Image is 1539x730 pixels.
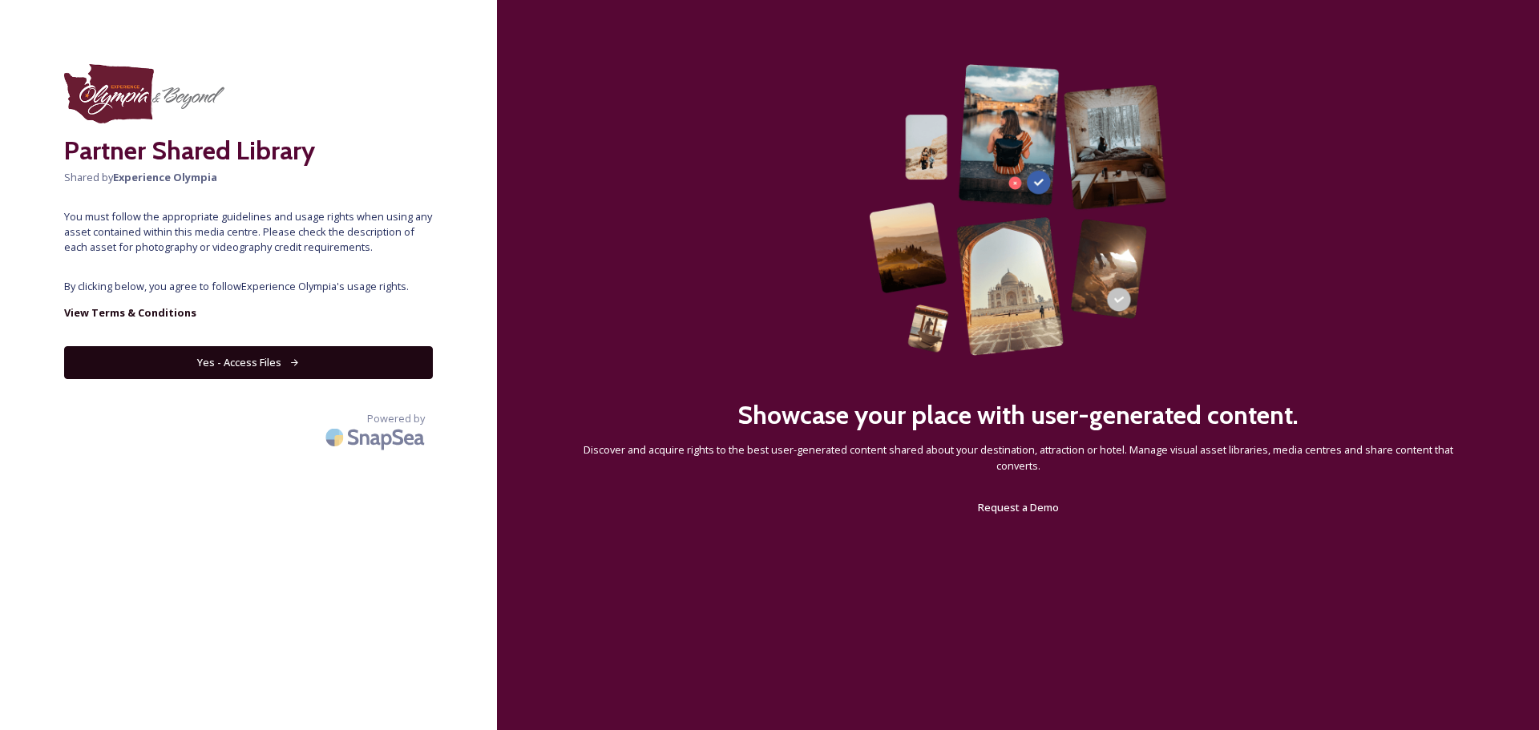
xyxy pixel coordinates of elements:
[64,131,433,170] h2: Partner Shared Library
[869,64,1167,356] img: 63b42ca75bacad526042e722_Group%20154-p-800.png
[64,209,433,256] span: You must follow the appropriate guidelines and usage rights when using any asset contained within...
[978,498,1059,517] a: Request a Demo
[64,279,433,294] span: By clicking below, you agree to follow Experience Olympia 's usage rights.
[321,418,433,456] img: SnapSea Logo
[561,442,1475,473] span: Discover and acquire rights to the best user-generated content shared about your destination, att...
[64,64,224,123] img: download.png
[64,303,433,322] a: View Terms & Conditions
[64,305,196,320] strong: View Terms & Conditions
[737,396,1299,434] h2: Showcase your place with user-generated content.
[367,411,425,426] span: Powered by
[978,500,1059,514] span: Request a Demo
[113,170,217,184] strong: Experience Olympia
[64,346,433,379] button: Yes - Access Files
[64,170,433,185] span: Shared by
